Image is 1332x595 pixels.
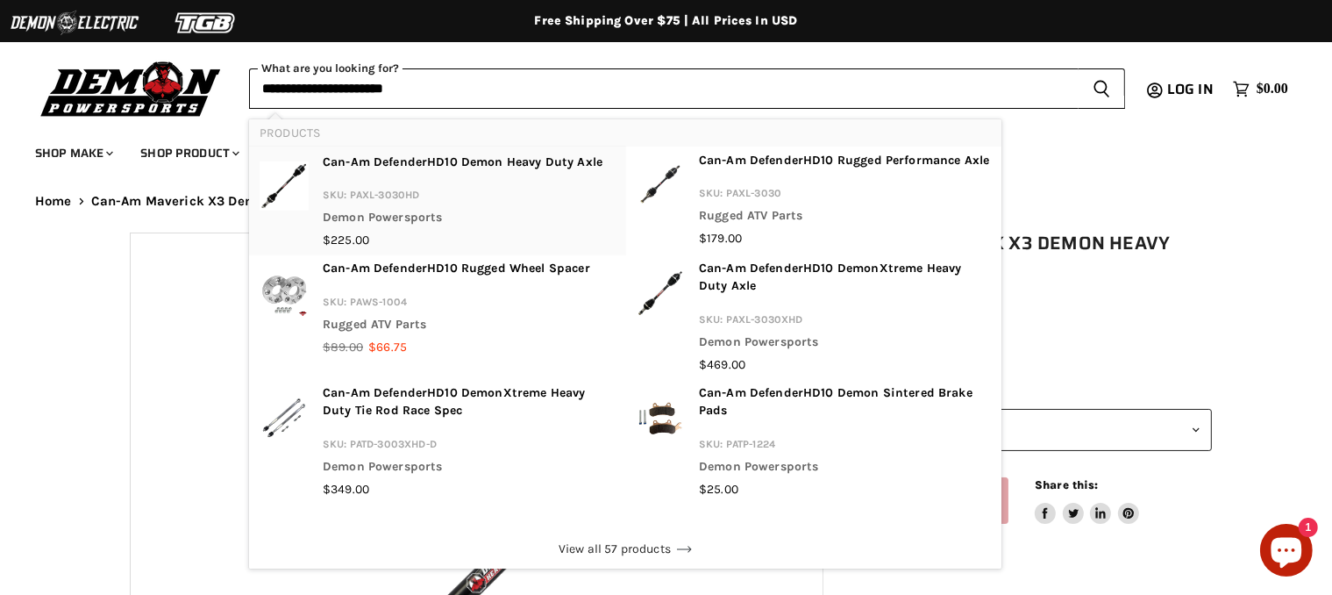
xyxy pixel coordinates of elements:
[1167,78,1214,100] span: Log in
[699,184,989,207] p: SKU: PAXL-3030
[323,154,602,176] p: HD10 Demon Heavy Duty Axle
[323,458,615,481] p: Demon Powersports
[374,385,427,400] b: Defender
[249,68,1125,109] form: Product
[750,385,803,400] b: Defender
[699,384,991,425] p: HD10 Demon Sintered Brake Pads
[91,194,379,209] span: Can-Am Maverick X3 Demon Heavy Duty Axle
[699,207,989,230] p: Rugged ATV Parts
[323,340,363,355] s: $89.00
[368,340,407,355] span: $66.75
[260,384,615,498] a: <b>Can-Am</b> <b>Defender</b> HD10 Demon <b>Xt</b>reme Heavy Duty Tie Rod Race Spec Can-Am Defend...
[260,154,309,219] img: <b>Can-Am</b> <b>Defender</b> HD10 Demon Heavy Duty Axle
[699,385,746,400] b: Can-Am
[260,260,615,356] a: <b>Can-Am</b> <b>Defender</b> HD10 Rugged Wheel Spacer Can-Am DefenderHD10 Rugged Wheel Spacer SK...
[323,435,615,458] p: SKU: PATD-3003XHD-D
[1255,524,1318,581] inbox-online-store-chat: Shopify online store chat
[699,435,991,458] p: SKU: PATP-1224
[249,147,625,255] li: products: <b>Can-Am</b> <b>Defender</b> HD10 Demon Heavy Duty Axle
[260,260,309,325] img: <b>Can-Am</b> <b>Defender</b> HD10 Rugged Wheel Spacer
[249,68,1079,109] input: When autocomplete results are available use up and down arrows to review and enter to select
[833,409,1212,452] select: year
[833,233,1212,276] h1: Can-Am Maverick X3 Demon Heavy Duty Axle
[636,384,685,449] img: <b>Can-Am</b> <b>Defender</b> HD10 Demon Sintered Brake Pads
[699,153,746,168] b: Can-Am
[323,261,370,276] b: Can-Am
[833,279,1212,298] div: by
[260,154,615,250] a: <b>Can-Am</b> <b>Defender</b> HD10 Demon Heavy Duty Axle Can-Am DefenderHD10 Demon Heavy Duty Axl...
[503,385,517,400] b: Xt
[1224,76,1297,102] a: $0.00
[35,57,227,119] img: Demon Powersports
[699,357,745,372] span: $469.00
[699,152,989,175] p: HD10 Rugged Performance Axle
[323,154,370,169] b: Can-Am
[1035,477,1139,524] aside: Share this:
[374,261,427,276] b: Defender
[1257,81,1288,97] span: $0.00
[249,119,1001,147] li: Products
[1035,478,1098,491] span: Share this:
[323,293,590,316] p: SKU: PAWS-1004
[636,260,685,325] img: <b>Can-Am</b> <b>Defender</b> HD10 Demon <b>Xt</b>reme Heavy Duty Axle
[249,119,1001,524] div: Products
[636,152,685,217] img: <b>Can-Am</b> <b>Defender</b> HD10 Rugged Performance Axle
[699,261,746,276] b: Can-Am
[323,186,602,209] p: SKU: PAXL-3030HD
[323,316,590,339] p: Rugged ATV Parts
[1079,68,1125,109] button: Search
[260,531,991,568] a: View all 57 products
[699,231,742,246] span: $179.00
[636,152,991,248] a: <b>Can-Am</b> <b>Defender</b> HD10 Rugged Performance Axle Can-Am DefenderHD10 Rugged Performance...
[750,261,803,276] b: Defender
[249,254,625,362] li: products: <b>Can-Am</b> <b>Defender</b> HD10 Rugged Wheel Spacer
[636,384,991,498] a: <b>Can-Am</b> <b>Defender</b> HD10 Demon Sintered Brake Pads Can-Am DefenderHD10 Demon Sintered B...
[699,482,738,497] span: $25.00
[140,6,272,39] img: TGB Logo 2
[323,260,590,283] p: HD10 Rugged Wheel Spacer
[323,385,370,400] b: Can-Am
[323,482,369,497] span: $349.00
[22,128,1284,171] ul: Main menu
[699,458,991,481] p: Demon Powersports
[625,379,1001,505] li: products: <b>Can-Am</b> <b>Defender</b> HD10 Demon Sintered Brake Pads
[323,209,602,232] p: Demon Powersports
[323,384,615,425] p: HD10 Demon reme Heavy Duty Tie Rod Race Spec
[260,384,309,449] img: <b>Can-Am</b> <b>Defender</b> HD10 Demon <b>Xt</b>reme Heavy Duty Tie Rod Race Spec
[260,531,991,568] div: View All
[374,154,427,169] b: Defender
[636,260,991,374] a: <b>Can-Am</b> <b>Defender</b> HD10 Demon <b>Xt</b>reme Heavy Duty Axle Can-Am DefenderHD10 DemonX...
[323,233,369,247] span: $225.00
[22,135,124,171] a: Shop Make
[750,153,803,168] b: Defender
[833,298,1212,317] span: Rated 5.0 out of 5 stars 1 reviews
[35,194,72,209] a: Home
[625,254,1001,379] li: products: <b>Can-Am</b> <b>Defender</b> HD10 Demon <b>Xt</b>reme Heavy Duty Axle
[249,379,625,504] li: products: <b>Can-Am</b> <b>Defender</b> HD10 Demon <b>Xt</b>reme Heavy Duty Tie Rod Race Spec
[1159,82,1224,97] a: Log in
[699,333,991,356] p: Demon Powersports
[880,261,894,276] b: Xt
[699,260,991,300] p: HD10 Demon reme Heavy Duty Axle
[699,311,991,333] p: SKU: PAXL-3030XHD
[127,135,250,171] a: Shop Product
[9,6,140,39] img: Demon Electric Logo 2
[625,147,1001,254] li: products: <b>Can-Am</b> <b>Defender</b> HD10 Rugged Performance Axle
[559,541,692,558] span: View all 57 products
